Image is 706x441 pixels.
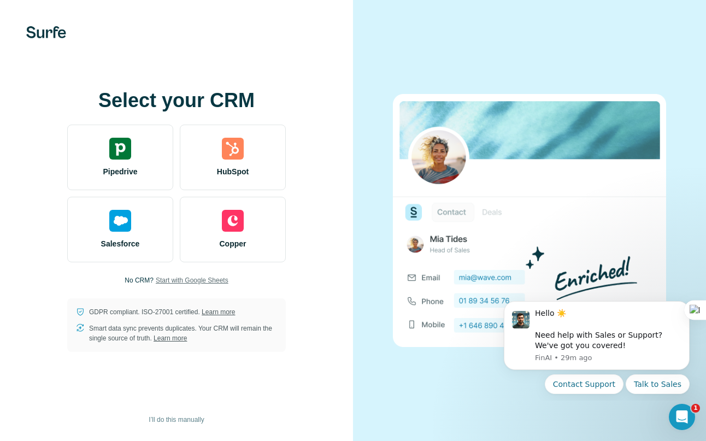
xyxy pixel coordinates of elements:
span: HubSpot [217,166,249,177]
span: Copper [220,238,246,249]
img: pipedrive's logo [109,138,131,160]
button: Start with Google Sheets [156,275,228,285]
span: Salesforce [101,238,140,249]
span: 1 [691,404,700,413]
img: salesforce's logo [109,210,131,232]
img: copper's logo [222,210,244,232]
iframe: Intercom live chat [669,404,695,430]
p: GDPR compliant. ISO-27001 certified. [89,307,235,317]
span: I’ll do this manually [149,415,204,425]
img: none image [393,94,666,347]
a: Learn more [154,334,187,342]
a: Learn more [202,308,235,316]
img: Surfe's logo [26,26,66,38]
span: Pipedrive [103,166,137,177]
p: Smart data sync prevents duplicates. Your CRM will remain the single source of truth. [89,324,277,343]
p: No CRM? [125,275,154,285]
button: I’ll do this manually [141,411,211,428]
img: hubspot's logo [222,138,244,160]
iframe: Intercom notifications message [487,291,706,401]
h1: Select your CRM [67,90,286,111]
